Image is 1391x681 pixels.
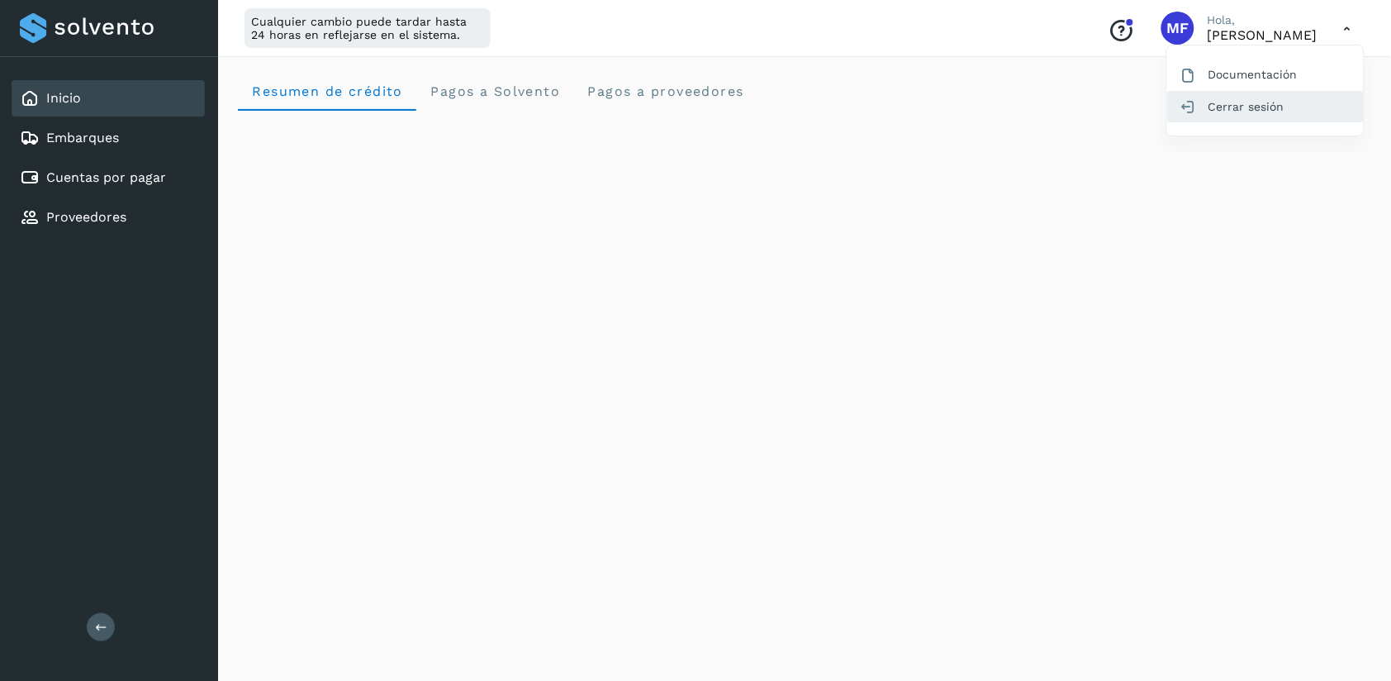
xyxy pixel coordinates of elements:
[12,160,205,196] div: Cuentas por pagar
[1167,59,1364,90] div: Documentación
[12,80,205,117] div: Inicio
[12,120,205,156] div: Embarques
[1167,91,1364,122] div: Cerrar sesión
[46,169,166,185] a: Cuentas por pagar
[12,199,205,236] div: Proveedores
[46,90,81,106] a: Inicio
[46,209,126,225] a: Proveedores
[46,130,119,145] a: Embarques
